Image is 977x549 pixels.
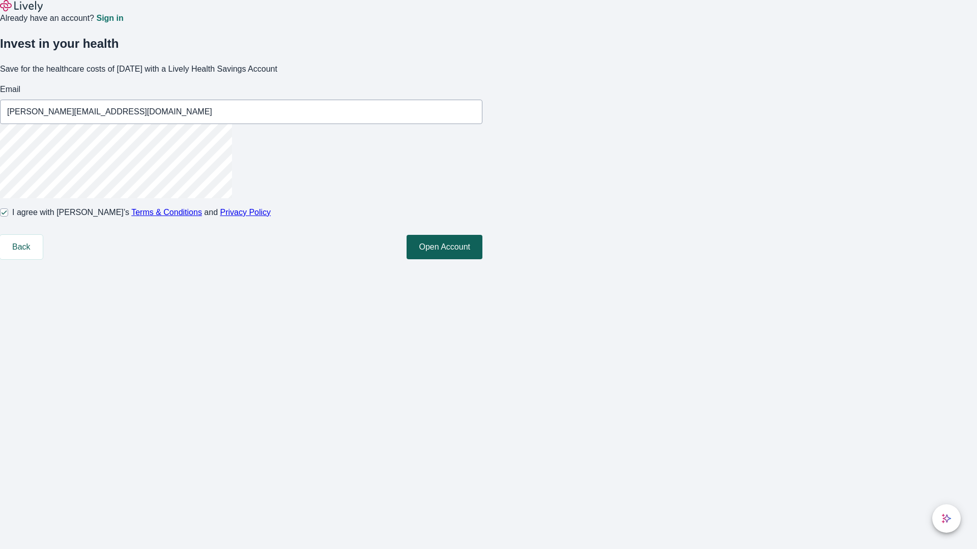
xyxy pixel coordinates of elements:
[131,208,202,217] a: Terms & Conditions
[220,208,271,217] a: Privacy Policy
[407,235,482,259] button: Open Account
[941,513,952,524] svg: Lively AI Assistant
[96,14,123,22] a: Sign in
[932,504,961,533] button: chat
[12,206,271,219] span: I agree with [PERSON_NAME]’s and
